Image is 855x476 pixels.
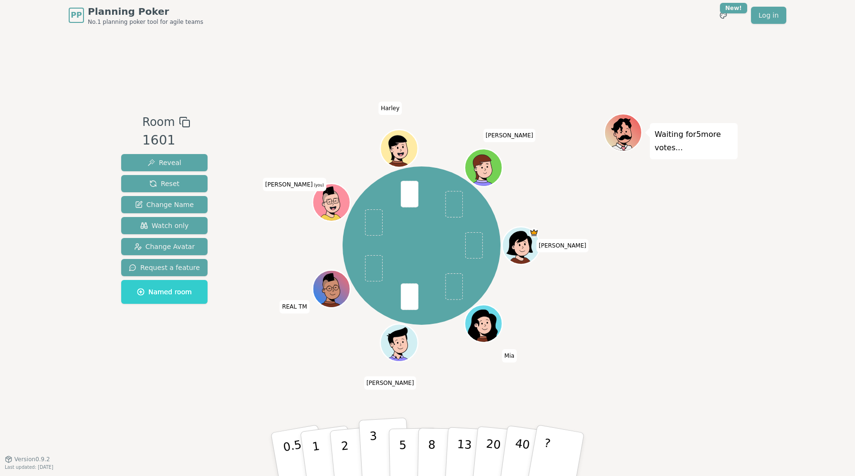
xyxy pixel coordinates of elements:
[121,280,208,304] button: Named room
[121,175,208,192] button: Reset
[135,200,194,209] span: Change Name
[14,455,50,463] span: Version 0.9.2
[121,238,208,255] button: Change Avatar
[378,102,402,115] span: Click to change your name
[314,185,349,220] button: Click to change your avatar
[715,7,732,24] button: New!
[88,5,203,18] span: Planning Poker
[129,263,200,272] span: Request a feature
[364,376,417,390] span: Click to change your name
[655,128,733,155] p: Waiting for 5 more votes...
[121,196,208,213] button: Change Name
[263,178,326,191] span: Click to change your name
[69,5,203,26] a: PPPlanning PokerNo.1 planning poker tool for agile teams
[121,154,208,171] button: Reveal
[140,221,189,230] span: Watch only
[134,242,195,251] span: Change Avatar
[280,300,309,313] span: Click to change your name
[147,158,181,167] span: Reveal
[88,18,203,26] span: No.1 planning poker tool for agile teams
[121,217,208,234] button: Watch only
[71,10,82,21] span: PP
[149,179,179,188] span: Reset
[5,465,53,470] span: Last updated: [DATE]
[483,129,536,142] span: Click to change your name
[5,455,50,463] button: Version0.9.2
[751,7,786,24] a: Log in
[502,349,517,362] span: Click to change your name
[536,239,589,252] span: Click to change your name
[142,131,190,150] div: 1601
[137,287,192,297] span: Named room
[530,228,539,238] span: Ellen is the host
[142,114,175,131] span: Room
[720,3,747,13] div: New!
[313,183,324,187] span: (you)
[121,259,208,276] button: Request a feature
